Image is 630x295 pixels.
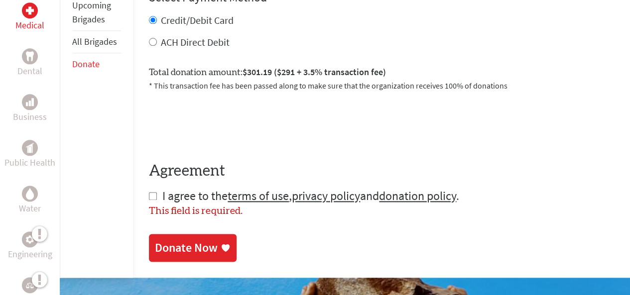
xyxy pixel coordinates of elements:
[22,277,38,293] div: Legal Empowerment
[26,6,34,14] img: Medical
[26,282,34,288] img: Legal Empowerment
[161,14,234,26] label: Credit/Debit Card
[22,231,38,247] div: Engineering
[13,94,47,124] a: BusinessBusiness
[26,188,34,199] img: Water
[4,156,55,170] p: Public Health
[15,18,44,32] p: Medical
[13,110,47,124] p: Business
[155,240,218,256] div: Donate Now
[22,48,38,64] div: Dental
[149,80,614,92] p: * This transaction fee has been passed along to make sure that the organization receives 100% of ...
[26,52,34,61] img: Dental
[15,2,44,32] a: MedicalMedical
[19,186,41,215] a: WaterWater
[228,188,289,203] a: terms of use
[149,103,300,142] iframe: reCAPTCHA
[149,65,386,80] label: Total donation amount:
[72,53,121,75] li: Donate
[22,140,38,156] div: Public Health
[22,2,38,18] div: Medical
[149,234,237,262] a: Donate Now
[26,235,34,243] img: Engineering
[149,206,243,216] label: This field is required.
[243,66,386,78] span: $301.19 ($291 + 3.5% transaction fee)
[8,247,52,261] p: Engineering
[17,48,42,78] a: DentalDental
[22,94,38,110] div: Business
[17,64,42,78] p: Dental
[26,143,34,153] img: Public Health
[72,58,100,70] a: Donate
[149,162,614,180] h4: Agreement
[72,31,121,53] li: All Brigades
[8,231,52,261] a: EngineeringEngineering
[72,36,117,47] a: All Brigades
[162,188,459,203] span: I agree to the , and .
[4,140,55,170] a: Public HealthPublic Health
[379,188,456,203] a: donation policy
[292,188,360,203] a: privacy policy
[161,36,230,48] label: ACH Direct Debit
[26,98,34,106] img: Business
[22,186,38,201] div: Water
[19,201,41,215] p: Water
